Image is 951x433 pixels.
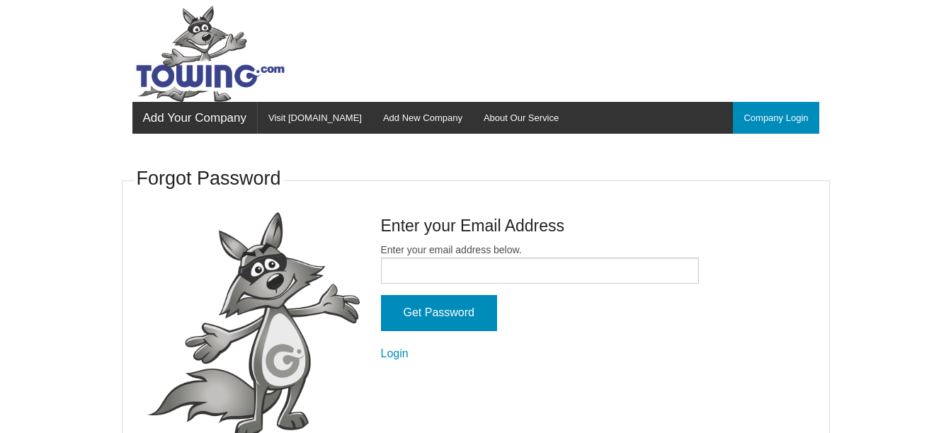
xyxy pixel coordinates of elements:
img: Towing.com Logo [132,6,288,102]
a: Company Login [733,102,819,134]
a: Visit [DOMAIN_NAME] [258,102,372,134]
input: Get Password [381,295,497,331]
a: Login [381,347,409,359]
a: Add New Company [372,102,473,134]
label: Enter your email address below. [381,243,699,284]
a: About Our Service [473,102,569,134]
h4: Enter your Email Address [381,214,699,237]
a: Add Your Company [132,102,258,134]
input: Enter your email address below. [381,258,699,284]
h3: Forgot Password [137,166,281,192]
